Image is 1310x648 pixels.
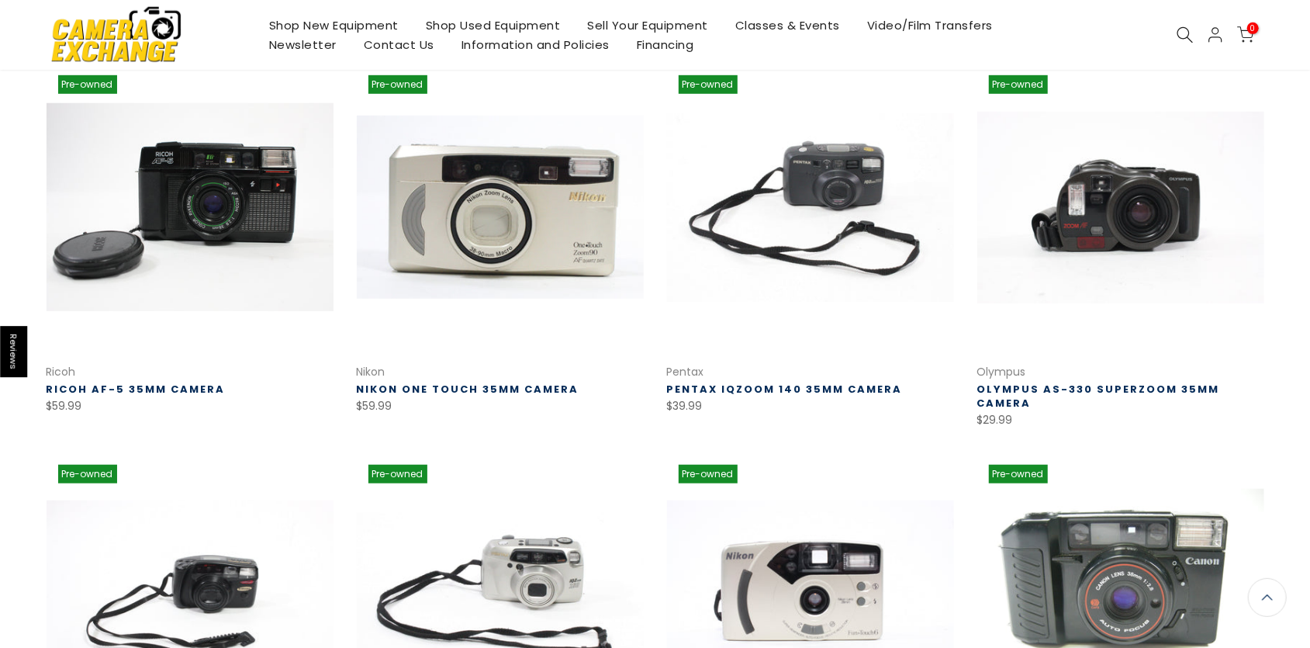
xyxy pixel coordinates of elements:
a: Shop New Equipment [255,16,412,35]
a: Financing [623,35,707,54]
a: 0 [1237,26,1254,43]
div: $59.99 [47,397,334,416]
span: 0 [1247,23,1259,34]
a: Ricoh AF-5 35mm Camera [47,382,226,397]
a: Ricoh [47,364,76,379]
a: Pentax IQZoom 140 35mm Camera [667,382,903,397]
a: Contact Us [350,35,448,54]
a: Olympus [977,364,1026,379]
a: Classes & Events [721,16,853,35]
a: Sell Your Equipment [574,16,722,35]
div: $39.99 [667,397,954,416]
a: Shop Used Equipment [412,16,574,35]
a: Information and Policies [448,35,623,54]
a: Newsletter [255,35,350,54]
a: Nikon [357,364,385,379]
div: $59.99 [357,397,644,416]
a: Olympus AS-330 SuperZoom 35mm Camera [977,382,1220,411]
a: Nikon One Touch 35mm Camera [357,382,579,397]
div: $29.99 [977,411,1264,430]
a: Video/Film Transfers [853,16,1006,35]
a: Pentax [667,364,704,379]
a: Back to the top [1248,578,1287,617]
